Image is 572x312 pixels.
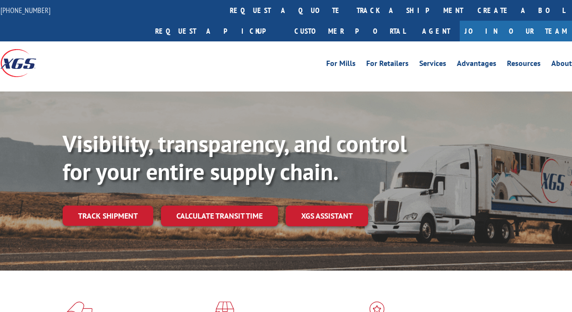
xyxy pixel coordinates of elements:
[419,60,446,70] a: Services
[366,60,409,70] a: For Retailers
[326,60,356,70] a: For Mills
[148,21,287,41] a: Request a pickup
[287,21,412,41] a: Customer Portal
[457,60,496,70] a: Advantages
[460,21,572,41] a: Join Our Team
[551,60,572,70] a: About
[286,206,368,226] a: XGS ASSISTANT
[161,206,278,226] a: Calculate transit time
[0,5,51,15] a: [PHONE_NUMBER]
[63,129,407,186] b: Visibility, transparency, and control for your entire supply chain.
[412,21,460,41] a: Agent
[63,206,153,226] a: Track shipment
[507,60,541,70] a: Resources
